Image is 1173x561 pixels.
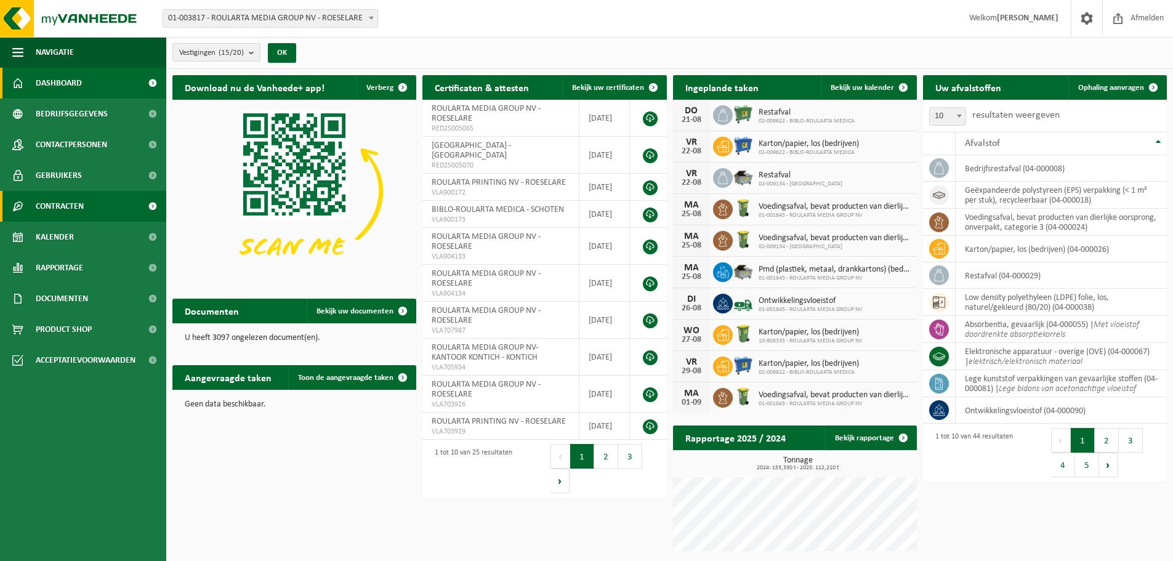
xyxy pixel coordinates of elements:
span: Afvalstof [965,139,1000,148]
span: Voedingsafval, bevat producten van dierlijke oorsprong, onverpakt, categorie 3 [759,233,911,243]
img: WB-0140-HPE-GN-50 [733,229,754,250]
span: ROULARTA MEDIA GROUP NV - ROESELARE [432,306,541,325]
td: [DATE] [579,228,630,265]
a: Bekijk uw certificaten [562,75,666,100]
td: [DATE] [579,265,630,302]
td: absorbentia, gevaarlijk (04-000055) | [956,316,1167,343]
span: 01-001645 - ROULARTA MEDIA GROUP NV [759,275,911,282]
div: 25-08 [679,210,704,219]
div: 1 tot 10 van 44 resultaten [929,427,1013,478]
div: MA [679,200,704,210]
img: WB-0660-HPE-BE-01 [733,355,754,376]
div: 27-08 [679,336,704,344]
span: Toon de aangevraagde taken [298,374,393,382]
span: 01-001645 - ROULARTA MEDIA GROUP NV [759,306,863,313]
img: WB-0660-HPE-BE-01 [733,135,754,156]
span: VLA703929 [432,427,570,437]
h3: Tonnage [679,456,917,471]
span: Restafval [759,171,842,180]
div: 29-08 [679,367,704,376]
a: Ophaling aanvragen [1068,75,1166,100]
td: [DATE] [579,201,630,228]
button: Vestigingen(15/20) [172,43,260,62]
td: [DATE] [579,174,630,201]
td: [DATE] [579,339,630,376]
div: 25-08 [679,241,704,250]
img: WB-0140-HPE-GN-50 [733,386,754,407]
span: Product Shop [36,314,92,345]
span: Acceptatievoorwaarden [36,345,135,376]
span: RED25005065 [432,124,570,134]
span: Voedingsafval, bevat producten van dierlijke oorsprong, onverpakt, categorie 3 [759,202,911,212]
span: VLA904133 [432,252,570,262]
td: [DATE] [579,376,630,413]
div: DI [679,294,704,304]
td: elektronische apparatuur - overige (OVE) (04-000067) | [956,343,1167,370]
td: [DATE] [579,413,630,440]
td: [DATE] [579,302,630,339]
button: Verberg [357,75,415,100]
span: Gebruikers [36,160,82,191]
div: 26-08 [679,304,704,313]
div: 1 tot 10 van 25 resultaten [429,443,512,494]
img: WB-0240-HPE-GN-50 [733,323,754,344]
span: Karton/papier, los (bedrijven) [759,328,863,337]
div: 01-09 [679,398,704,407]
span: ROULARTA MEDIA GROUP NV - ROESELARE [432,104,541,123]
span: VLA705934 [432,363,570,373]
div: 22-08 [679,179,704,187]
div: DO [679,106,704,116]
span: 02-009134 - [GEOGRAPHIC_DATA] [759,243,911,251]
span: Ophaling aanvragen [1078,84,1144,92]
a: Bekijk uw documenten [307,299,415,323]
td: [DATE] [579,137,630,174]
p: U heeft 3097 ongelezen document(en). [185,334,404,342]
span: Bekijk uw kalender [831,84,894,92]
img: WB-0660-HPE-GN-04 [733,103,754,124]
h2: Ingeplande taken [673,75,771,99]
span: VLA707987 [432,326,570,336]
img: WB-0140-HPE-GN-50 [733,198,754,219]
td: geëxpandeerde polystyreen (EPS) verpakking (< 1 m² per stuk), recycleerbaar (04-000018) [956,182,1167,209]
span: Ontwikkelingsvloeistof [759,296,863,306]
span: ROULARTA MEDIA GROUP NV - ROESELARE [432,232,541,251]
td: lege kunststof verpakkingen van gevaarlijke stoffen (04-000081) | [956,370,1167,397]
span: Documenten [36,283,88,314]
span: ROULARTA MEDIA GROUP NV - ROESELARE [432,380,541,399]
span: Karton/papier, los (bedrijven) [759,359,859,369]
button: 1 [570,444,594,469]
img: WB-5000-GAL-GY-01 [733,166,754,187]
a: Bekijk rapportage [825,426,916,450]
span: [GEOGRAPHIC_DATA] - [GEOGRAPHIC_DATA] [432,141,511,160]
span: 10-908335 - ROULARTA MEDIA GROUP NV [759,337,863,345]
td: low density polyethyleen (LDPE) folie, los, naturel/gekleurd (80/20) (04-000038) [956,289,1167,316]
span: 02-009134 - [GEOGRAPHIC_DATA] [759,180,842,188]
a: Bekijk uw kalender [821,75,916,100]
td: bedrijfsrestafval (04-000008) [956,155,1167,182]
span: 02-009622 - BIBLO-ROULARTA MEDICA [759,118,855,125]
span: Bekijk uw certificaten [572,84,644,92]
h2: Uw afvalstoffen [923,75,1014,99]
div: 22-08 [679,147,704,156]
button: 3 [618,444,642,469]
span: 10 [929,107,966,126]
button: 2 [1095,428,1119,453]
button: Next [1099,453,1118,477]
i: elektrisch/elektronisch materiaal [969,357,1082,366]
div: WO [679,326,704,336]
button: 2 [594,444,618,469]
button: 5 [1075,453,1099,477]
span: Bekijk uw documenten [316,307,393,315]
label: resultaten weergeven [972,110,1060,120]
td: restafval (04-000029) [956,262,1167,289]
i: Met vloeistof doordrenkte absorptiekorrels [965,320,1139,339]
button: Previous [550,444,570,469]
span: 2024: 153,330 t - 2025: 112,210 t [679,465,917,471]
count: (15/20) [219,49,244,57]
div: MA [679,263,704,273]
td: voedingsafval, bevat producten van dierlijke oorsprong, onverpakt, categorie 3 (04-000024) [956,209,1167,236]
span: VLA904134 [432,289,570,299]
button: 1 [1071,428,1095,453]
div: VR [679,137,704,147]
span: Vestigingen [179,44,244,62]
